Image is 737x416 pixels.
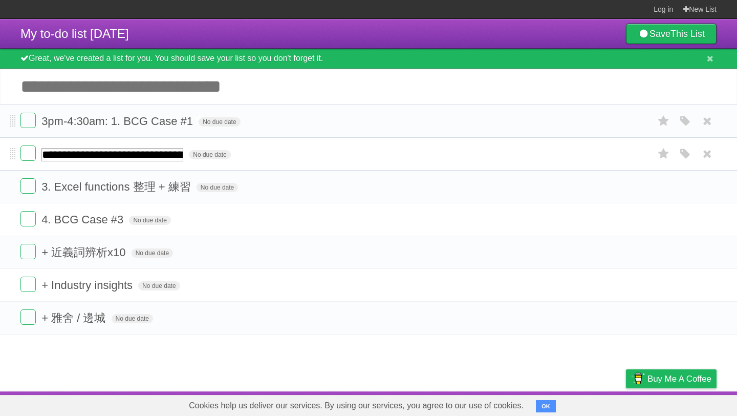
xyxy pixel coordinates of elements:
span: Cookies help us deliver our services. By using our services, you agree to our use of cookies. [179,396,534,416]
img: Buy me a coffee [631,370,645,387]
a: Privacy [613,394,639,413]
span: No due date [199,117,240,127]
label: Done [20,244,36,259]
label: Done [20,211,36,226]
span: No due date [112,314,153,323]
button: OK [536,400,556,412]
span: No due date [132,248,173,258]
span: No due date [129,216,170,225]
b: This List [670,29,705,39]
span: 3. Excel functions 整理 + 練習 [41,180,193,193]
span: No due date [189,150,230,159]
label: Star task [654,113,674,130]
span: No due date [138,281,180,290]
a: SaveThis List [626,24,717,44]
a: Terms [578,394,600,413]
a: Developers [524,394,565,413]
label: Done [20,178,36,194]
span: 4. BCG Case #3 [41,213,126,226]
span: + Industry insights [41,279,135,292]
a: Buy me a coffee [626,369,717,388]
label: Done [20,145,36,161]
a: About [490,394,511,413]
span: + 雅舍 / 邊城 [41,311,108,324]
label: Star task [654,145,674,162]
label: Done [20,309,36,325]
span: 3pm-4:30am: 1. BCG Case #1 [41,115,196,128]
span: My to-do list [DATE] [20,27,129,40]
span: Buy me a coffee [647,370,711,388]
label: Done [20,113,36,128]
a: Suggest a feature [652,394,717,413]
span: No due date [197,183,238,192]
label: Done [20,277,36,292]
span: + 近義詞辨析x10 [41,246,128,259]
